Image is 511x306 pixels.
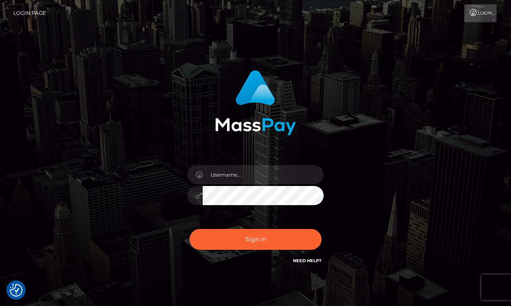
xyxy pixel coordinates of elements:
[13,4,46,22] a: Login Page
[215,70,296,135] img: MassPay Login
[189,229,322,250] button: Sign in
[10,284,23,297] img: Revisit consent button
[293,258,322,263] a: Need Help?
[10,284,23,297] button: Consent Preferences
[203,165,324,184] input: Username...
[464,4,497,22] a: Login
